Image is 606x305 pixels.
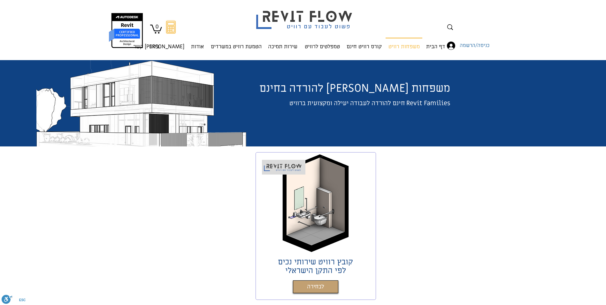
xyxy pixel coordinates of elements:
p: דף הבית [424,38,448,56]
span: לבחירה [307,282,324,292]
a: טמפלטים לרוויט [301,37,343,50]
div: 22ad6a_5418e5308fe0482faed6e9a8e28f1523~mv2.png [276,153,355,254]
p: [PERSON_NAME] קשר [131,38,187,56]
p: אודות [188,38,206,56]
a: לבחירה [293,280,338,293]
p: שירות תמיכה [265,38,300,56]
button: כניסה/הרשמה [442,40,471,52]
a: [PERSON_NAME] קשר [162,37,188,50]
img: Revit_flow_logo_פשוט_לעבוד_עם_רוויט [261,157,305,175]
a: קורס רוויט חינם [343,37,385,50]
img: Revit flow logo פשוט לעבוד עם רוויט [250,1,360,31]
a: שירות תמיכה [265,37,301,50]
p: טמפלטים לרוויט [302,38,342,56]
span: משפחות [PERSON_NAME] להורדה בחינם [259,81,450,96]
p: משפחות רוויט [386,39,422,56]
img: autodesk certified professional in revit for architectural design יונתן אלדד [108,13,144,48]
p: הטמעת רוויט במשרדים [208,38,264,56]
p: קורס רוויט חינם [344,38,384,56]
a: עגלה עם 0 פריטים [150,24,162,34]
span: כניסה/הרשמה [457,42,492,50]
a: הטמעת רוויט במשרדים [207,37,265,50]
svg: מחשבון מעבר מאוטוקאד לרוויט [166,21,176,34]
a: דף הבית [423,37,448,50]
img: שירותי נכים REVIT FAMILY [276,153,355,254]
text: 0 [156,24,158,30]
nav: אתר [145,37,448,50]
div: שרטוט ברוויט וילה משפחת משה יונתן אלדד [36,60,246,146]
img: שרטוט רוויט יונתן אלדד [36,60,246,146]
a: משפחות רוויט [385,37,423,50]
a: בלוג [147,37,162,50]
span: Revit Families חינם להורדה לעבודה יעילה ומקצועית ברוויט [289,99,450,107]
a: אודות [188,37,207,50]
span: קובץ רוויט שירותי נכים [278,257,353,267]
p: בלוג [147,38,162,56]
span: לפי התקן הישראלי [285,265,346,276]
